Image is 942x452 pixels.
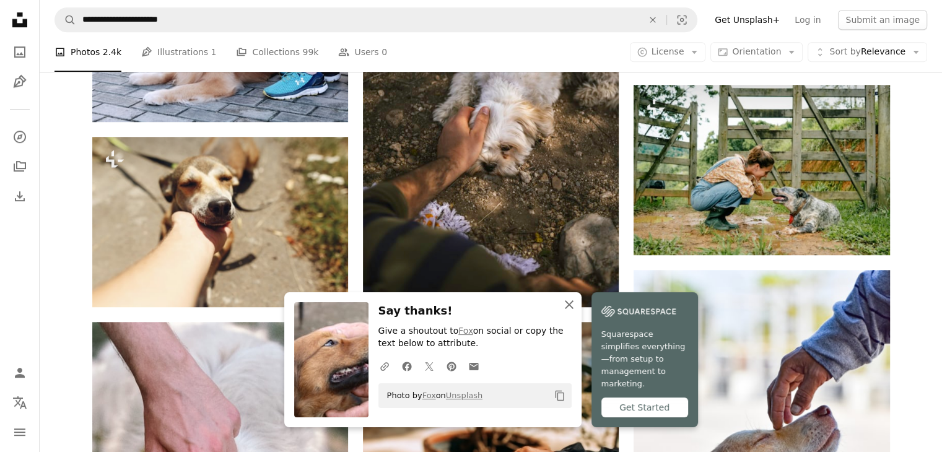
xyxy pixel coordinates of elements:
[829,46,860,56] span: Sort by
[7,69,32,94] a: Illustrations
[7,154,32,179] a: Collections
[787,10,828,30] a: Log in
[363,109,619,120] a: A small white dog laying on top of a dirt field
[446,391,482,400] a: Unsplash
[141,32,216,72] a: Illustrations 1
[378,302,572,320] h3: Say thanks!
[422,391,436,400] a: Fox
[396,354,418,378] a: Share on Facebook
[7,7,32,35] a: Home — Unsplash
[667,8,697,32] button: Visual search
[808,42,927,62] button: Sort byRelevance
[601,302,676,321] img: file-1747939142011-51e5cc87e3c9
[92,137,348,307] img: hand of man caress brown scared dog from shelter posing outside in sunny park, adoption concept
[7,184,32,209] a: Download History
[55,8,76,32] button: Search Unsplash
[338,32,387,72] a: Users 0
[440,354,463,378] a: Share on Pinterest
[7,420,32,445] button: Menu
[7,360,32,385] a: Log in / Sign up
[458,326,473,336] a: Fox
[707,10,787,30] a: Get Unsplash+
[463,354,485,378] a: Share over email
[634,164,889,175] a: A woman kneeling down next to a dog
[302,45,318,59] span: 99k
[55,7,697,32] form: Find visuals sitewide
[7,390,32,415] button: Language
[838,10,927,30] button: Submit an image
[382,45,387,59] span: 0
[7,40,32,64] a: Photos
[601,398,688,417] div: Get Started
[236,32,318,72] a: Collections 99k
[381,386,483,406] span: Photo by on
[630,42,706,62] button: License
[732,46,781,56] span: Orientation
[7,124,32,149] a: Explore
[601,328,688,390] span: Squarespace simplifies everything—from setup to management to marketing.
[92,216,348,227] a: hand of man caress brown scared dog from shelter posing outside in sunny park, adoption concept
[652,46,684,56] span: License
[591,292,698,427] a: Squarespace simplifies everything—from setup to management to marketing.Get Started
[634,85,889,255] img: A woman kneeling down next to a dog
[418,354,440,378] a: Share on Twitter
[710,42,803,62] button: Orientation
[549,385,570,406] button: Copy to clipboard
[378,325,572,350] p: Give a shoutout to on social or copy the text below to attribute.
[211,45,217,59] span: 1
[639,8,666,32] button: Clear
[829,46,905,58] span: Relevance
